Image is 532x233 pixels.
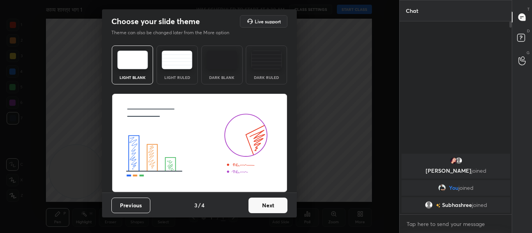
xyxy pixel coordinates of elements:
[251,75,282,79] div: Dark Ruled
[162,75,193,79] div: Light Ruled
[111,198,150,213] button: Previous
[458,185,474,191] span: joined
[251,51,282,69] img: darkRuledTheme.de295e13.svg
[248,198,287,213] button: Next
[527,50,530,56] p: G
[111,16,200,26] h2: Choose your slide theme
[425,201,432,209] img: default.png
[117,75,148,79] div: Light Blank
[400,0,425,21] p: Chat
[117,51,148,69] img: lightTheme.e5ed3b09.svg
[201,201,204,209] h4: 4
[472,202,487,208] span: joined
[162,51,192,69] img: lightRuledTheme.5fabf969.svg
[111,29,238,36] p: Theme can also be changed later from the More option
[438,184,446,192] img: 31d6202e24874d09b4432fa15980d6ab.jpg
[112,94,287,193] img: lightThemeBanner.fbc32fad.svg
[255,19,281,24] h5: Live support
[454,157,462,165] img: default.png
[442,202,472,208] span: Subhashree
[206,51,237,69] img: darkTheme.f0cc69e5.svg
[194,201,197,209] h4: 3
[435,203,440,208] img: no-rating-badge.077c3623.svg
[471,167,486,174] span: joined
[406,168,506,174] p: [PERSON_NAME]
[400,152,512,214] div: grid
[198,201,201,209] h4: /
[206,75,238,79] div: Dark Blank
[449,157,457,165] img: cbaba5c0531142a8b3bc06e2876b9b3a.jpg
[449,185,458,191] span: You
[527,6,530,12] p: T
[527,28,530,34] p: D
